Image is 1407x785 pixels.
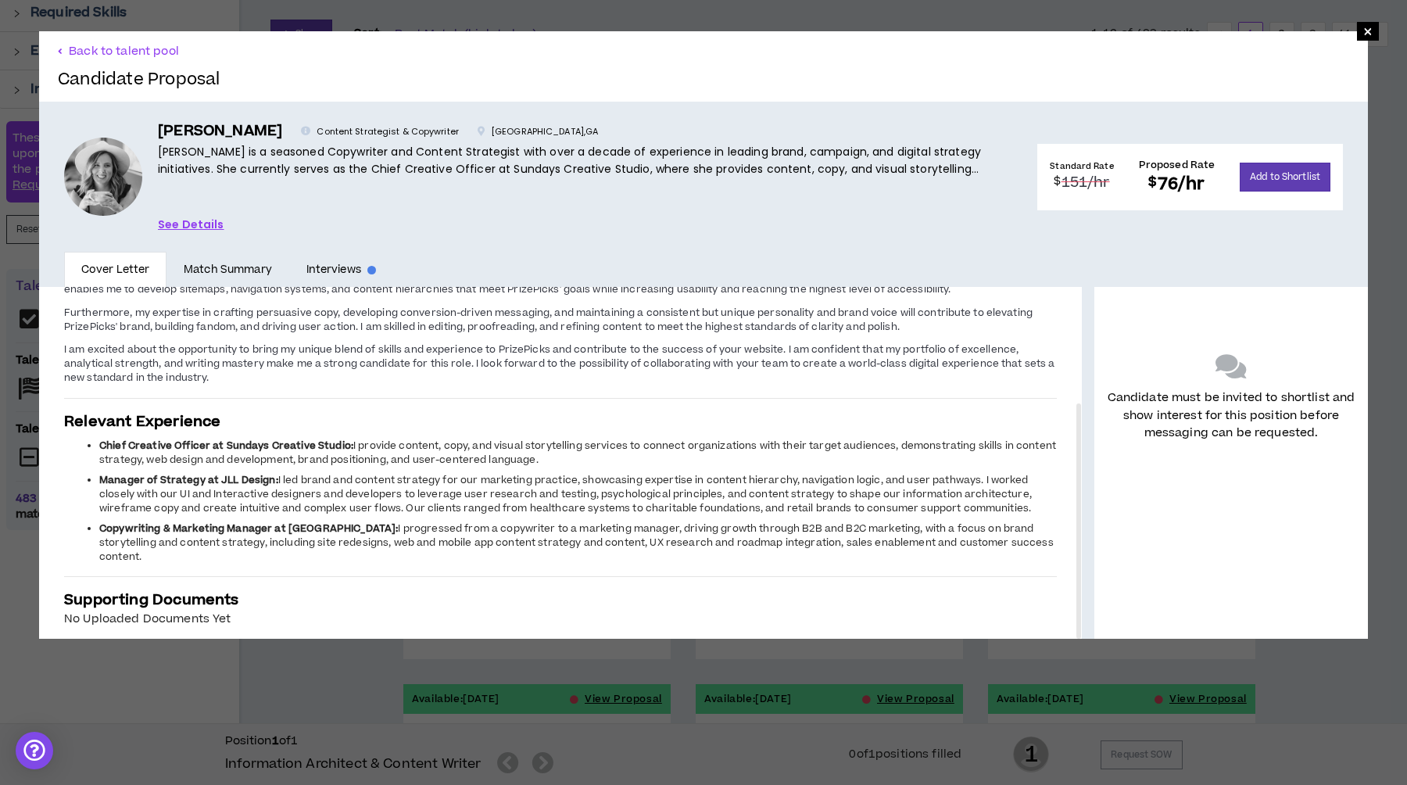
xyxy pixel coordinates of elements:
p: [PERSON_NAME] is a seasoned Copywriter and Content Strategist with over a decade of experience in... [158,143,1012,178]
div: No Uploaded Documents Yet [64,611,1057,628]
span: Furthermore, my expertise in crafting persuasive copy, developing conversion-driven messaging, an... [64,306,1033,334]
span: I progressed from a copywriter to a marketing manager, driving growth through B2B and B2C marketi... [99,522,1054,564]
sup: $ [1054,174,1061,189]
a: Interviews [289,252,393,288]
span: I provide content, copy, and visual storytelling services to connect organizations with their tar... [99,439,1056,467]
div: Kate R. [64,138,142,216]
button: Back to talent pool [58,44,179,59]
span: I led brand and content strategy for our marketing practice, showcasing expertise in content hier... [99,473,1032,515]
p: Candidate must be invited to shortlist and show interest for this position before messaging can b... [1107,389,1355,442]
h2: 76 /hr [1139,172,1215,196]
h5: [PERSON_NAME] [158,120,282,143]
span: I am excited about the opportunity to bring my unique blend of skills and experience to PrizePick... [64,342,1054,385]
h4: Standard Rate [1050,160,1113,172]
strong: Copywriting & Marketing Manager at [GEOGRAPHIC_DATA]: [99,522,398,536]
strong: Manager of Strategy at JLL Design: [99,473,278,487]
a: Match Summary [166,252,288,288]
h3: Relevant Experience [64,411,1057,432]
a: See Details [158,216,224,233]
a: Cover Letter [64,252,166,288]
h4: Proposed Rate [1139,158,1215,172]
p: Content Strategist & Copywriter [301,125,459,139]
span: × [1363,22,1373,41]
strong: Chief Creative Officer at Sundays Creative Studio: [99,439,353,453]
p: [GEOGRAPHIC_DATA] , GA [478,125,598,139]
sup: $ [1148,173,1157,192]
span: 151 /hr [1062,172,1110,193]
h2: Candidate Proposal [58,70,220,89]
div: Open Intercom Messenger [16,732,53,769]
button: Add to Shortlist [1240,163,1330,192]
h3: Supporting Documents [64,590,1057,611]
